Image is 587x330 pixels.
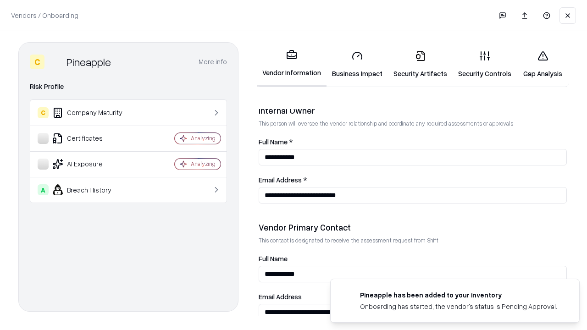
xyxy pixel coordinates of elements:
div: Analyzing [191,160,216,168]
p: This contact is designated to receive the assessment request from Shift [259,236,567,244]
a: Security Artifacts [388,43,453,86]
img: pineappleenergy.com [342,290,353,301]
a: Vendor Information [257,42,327,87]
div: Pineapple [66,55,111,69]
div: Risk Profile [30,81,227,92]
div: Vendor Primary Contact [259,222,567,233]
p: This person will oversee the vendor relationship and coordinate any required assessments or appro... [259,120,567,127]
div: A [38,184,49,195]
div: Internal Owner [259,105,567,116]
div: Breach History [38,184,147,195]
a: Gap Analysis [517,43,569,86]
div: Company Maturity [38,107,147,118]
div: C [30,55,44,69]
div: Analyzing [191,134,216,142]
div: Onboarding has started, the vendor's status is Pending Approval. [360,302,557,311]
div: C [38,107,49,118]
label: Full Name * [259,138,567,145]
a: Business Impact [327,43,388,86]
div: Certificates [38,133,147,144]
label: Email Address * [259,176,567,183]
img: Pineapple [48,55,63,69]
div: AI Exposure [38,159,147,170]
label: Email Address [259,293,567,300]
div: Pineapple has been added to your inventory [360,290,557,300]
button: More info [199,54,227,70]
p: Vendors / Onboarding [11,11,78,20]
label: Full Name [259,255,567,262]
a: Security Controls [453,43,517,86]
